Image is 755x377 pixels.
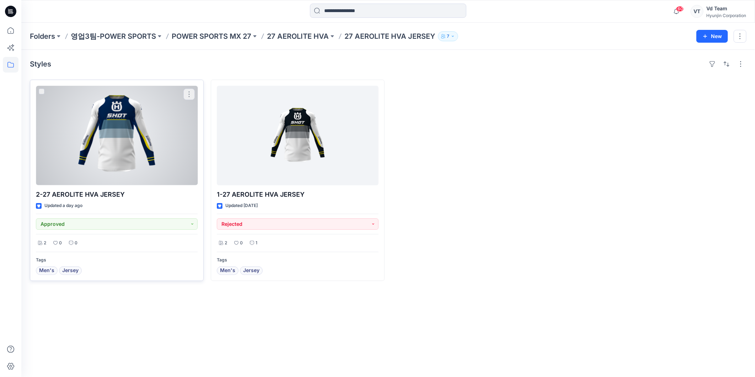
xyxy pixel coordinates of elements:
[44,202,82,209] p: Updated a day ago
[39,266,54,275] span: Men's
[36,86,198,185] a: 2-27 AEROLITE HVA JERSEY
[44,239,46,247] p: 2
[71,31,156,41] a: 영업3팀-POWER SPORTS
[243,266,259,275] span: Jersey
[706,4,746,13] div: Vd Team
[59,239,62,247] p: 0
[696,30,728,43] button: New
[225,202,258,209] p: Updated [DATE]
[220,266,235,275] span: Men's
[217,256,379,264] p: Tags
[172,31,251,41] a: POWER SPORTS MX 27
[36,190,198,200] p: 2-27 AEROLITE HVA JERSEY
[75,239,77,247] p: 0
[691,5,703,18] div: VT
[30,31,55,41] a: Folders
[225,239,227,247] p: 2
[438,31,458,41] button: 7
[30,60,51,68] h4: Styles
[217,190,379,200] p: 1-27 AEROLITE HVA JERSEY
[217,86,379,185] a: 1-27 AEROLITE HVA JERSEY
[676,6,684,12] span: 60
[344,31,435,41] p: 27 AEROLITE HVA JERSEY
[240,239,243,247] p: 0
[256,239,257,247] p: 1
[267,31,329,41] a: 27 AEROLITE HVA
[447,32,449,40] p: 7
[36,256,198,264] p: Tags
[706,13,746,18] div: Hyunjin Corporation
[62,266,79,275] span: Jersey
